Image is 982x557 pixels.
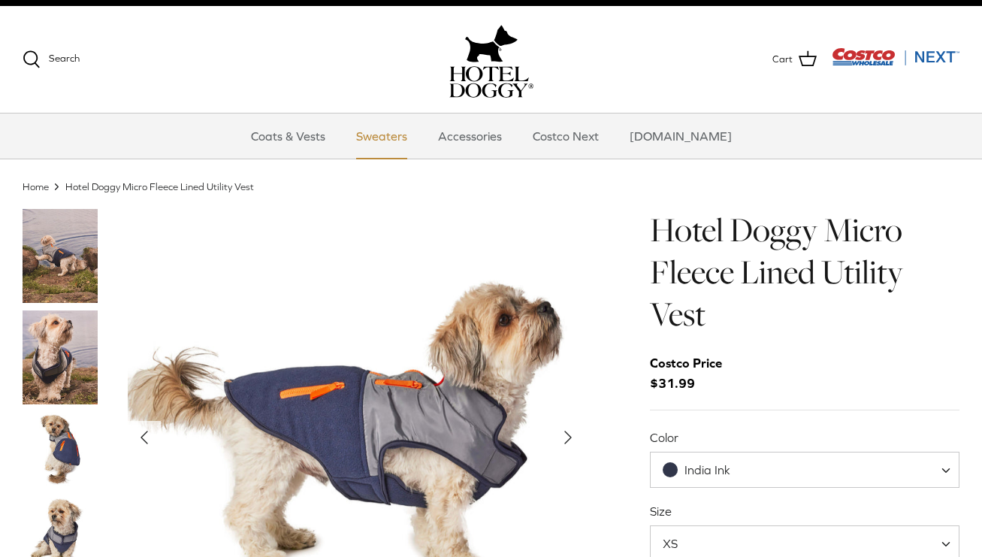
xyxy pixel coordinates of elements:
a: Hotel Doggy Micro Fleece Lined Utility Vest [65,180,254,192]
label: Color [650,429,959,446]
a: Thumbnail Link [23,310,98,404]
span: India Ink [651,462,760,478]
span: Cart [772,52,793,68]
a: Thumbnail Link [23,412,98,487]
h1: Hotel Doggy Micro Fleece Lined Utility Vest [650,209,959,336]
a: hoteldoggy.com hoteldoggycom [449,21,533,98]
img: Costco Next [832,47,959,66]
span: India Ink [650,452,959,488]
a: Thumbnail Link [23,209,98,303]
label: Size [650,503,959,519]
a: Cart [772,50,817,69]
img: hoteldoggycom [449,66,533,98]
img: hoteldoggy.com [465,21,518,66]
span: India Ink [684,463,730,477]
a: Accessories [425,114,515,159]
div: Costco Price [650,353,722,374]
a: Coats & Vests [237,114,339,159]
a: Visit Costco Next [832,57,959,68]
a: [DOMAIN_NAME] [616,114,745,159]
span: $31.99 [650,353,737,394]
span: XS [651,535,708,552]
button: Previous [128,421,161,454]
nav: Breadcrumbs [23,180,959,194]
a: Sweaters [343,114,421,159]
a: Search [23,50,80,68]
a: Home [23,180,49,192]
a: Costco Next [519,114,612,159]
span: Search [49,53,80,64]
button: Next [551,421,585,454]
